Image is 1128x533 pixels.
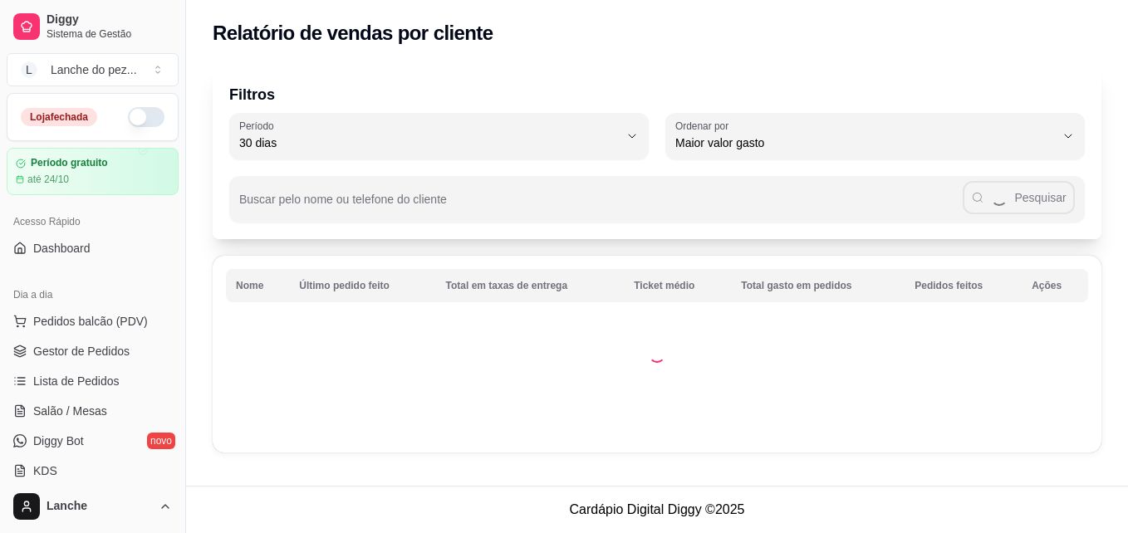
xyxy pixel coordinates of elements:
div: Lanche do pez ... [51,61,137,78]
div: Acesso Rápido [7,208,179,235]
button: Ordenar porMaior valor gasto [665,113,1085,159]
a: Diggy Botnovo [7,428,179,454]
article: até 24/10 [27,173,69,186]
div: Loja fechada [21,108,97,126]
span: Lista de Pedidos [33,373,120,389]
a: DiggySistema de Gestão [7,7,179,46]
span: Pedidos balcão (PDV) [33,313,148,330]
span: KDS [33,462,57,479]
a: Gestor de Pedidos [7,338,179,364]
span: Sistema de Gestão [47,27,172,41]
label: Ordenar por [675,119,734,133]
div: Dia a dia [7,281,179,308]
p: Filtros [229,83,1085,106]
span: Maior valor gasto [675,134,1055,151]
span: Diggy Bot [33,433,84,449]
a: KDS [7,457,179,484]
a: Período gratuitoaté 24/10 [7,148,179,195]
div: Loading [649,346,665,363]
a: Salão / Mesas [7,398,179,424]
label: Período [239,119,279,133]
article: Período gratuito [31,157,108,169]
span: Diggy [47,12,172,27]
span: 30 dias [239,134,619,151]
button: Alterar Status [128,107,164,127]
button: Select a team [7,53,179,86]
span: Dashboard [33,240,91,257]
span: L [21,61,37,78]
span: Lanche [47,499,152,514]
span: Gestor de Pedidos [33,343,130,359]
h2: Relatório de vendas por cliente [213,20,493,46]
button: Lanche [7,487,179,526]
a: Lista de Pedidos [7,368,179,394]
button: Pedidos balcão (PDV) [7,308,179,335]
button: Período30 dias [229,113,649,159]
span: Salão / Mesas [33,403,107,419]
footer: Cardápio Digital Diggy © 2025 [186,486,1128,533]
a: Dashboard [7,235,179,262]
input: Buscar pelo nome ou telefone do cliente [239,198,963,214]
